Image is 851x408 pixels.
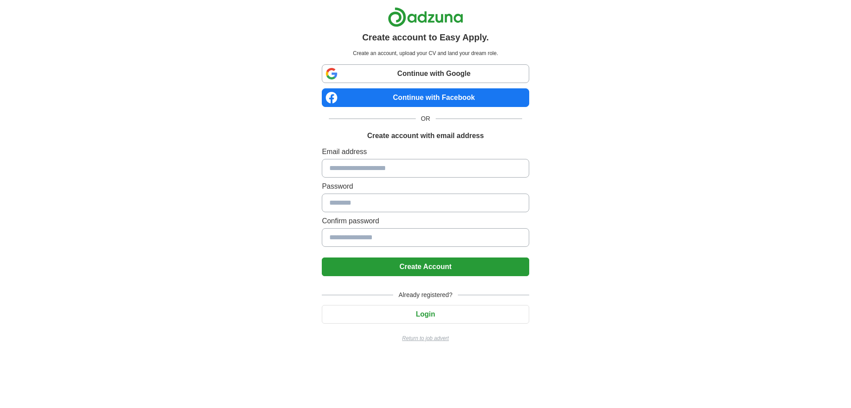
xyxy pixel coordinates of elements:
button: Login [322,305,529,324]
h1: Create account with email address [367,131,484,141]
a: Login [322,310,529,318]
a: Continue with Google [322,64,529,83]
label: Confirm password [322,216,529,226]
button: Create Account [322,257,529,276]
label: Password [322,181,529,192]
img: Adzuna logo [388,7,463,27]
h1: Create account to Easy Apply. [362,31,489,44]
label: Email address [322,147,529,157]
a: Continue with Facebook [322,88,529,107]
span: OR [416,114,436,123]
p: Create an account, upload your CV and land your dream role. [324,49,527,57]
span: Already registered? [393,290,457,300]
a: Return to job advert [322,334,529,342]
